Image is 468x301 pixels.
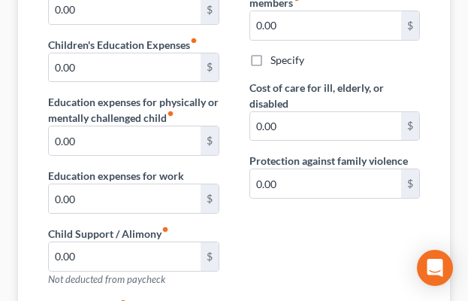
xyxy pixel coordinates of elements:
div: $ [201,126,219,155]
input: -- [49,242,201,271]
label: Child Support / Alimony [48,226,169,242]
i: fiber_manual_record [162,226,169,233]
div: $ [401,169,419,198]
input: -- [250,112,402,141]
i: fiber_manual_record [167,110,174,117]
label: Education expenses for physically or mentally challenged child [48,94,219,126]
div: $ [401,11,419,40]
i: fiber_manual_record [190,37,198,44]
input: -- [49,53,201,82]
label: Education expenses for work [48,168,184,184]
label: Children's Education Expenses [48,37,198,53]
label: Cost of care for ill, elderly, or disabled [249,80,421,111]
div: $ [201,53,219,82]
input: -- [250,169,402,198]
span: Not deducted from paycheck [48,273,165,285]
div: $ [401,112,419,141]
label: Specify [270,53,304,68]
input: -- [49,126,201,155]
div: Open Intercom Messenger [417,250,453,286]
label: Protection against family violence [249,153,408,169]
div: $ [201,184,219,213]
input: -- [49,184,201,213]
input: -- [250,11,402,40]
div: $ [201,242,219,271]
